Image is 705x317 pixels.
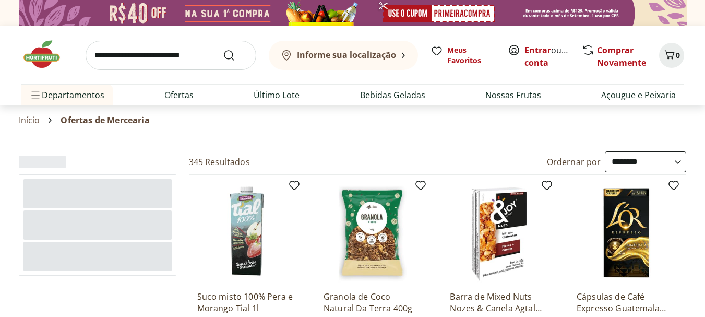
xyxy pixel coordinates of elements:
[431,45,495,66] a: Meus Favoritos
[577,291,676,314] a: Cápsulas de Café Expresso Guatemala L'OR 52g
[597,44,646,68] a: Comprar Novamente
[86,41,256,70] input: search
[601,89,676,101] a: Açougue e Peixaria
[659,43,684,68] button: Carrinho
[164,89,194,101] a: Ofertas
[547,156,601,168] label: Ordernar por
[524,44,582,68] a: Criar conta
[197,291,296,314] a: Suco misto 100% Pera e Morango Tial 1l
[360,89,425,101] a: Bebidas Geladas
[450,291,549,314] a: Barra de Mixed Nuts Nozes & Canela Agtal 60g
[577,183,676,283] img: Cápsulas de Café Expresso Guatemala L'OR 52g
[189,156,250,168] h2: 345 Resultados
[21,39,73,70] img: Hortifruti
[297,49,396,61] b: Informe sua localização
[29,83,42,108] button: Menu
[223,49,248,62] button: Submit Search
[29,83,104,108] span: Departamentos
[524,44,571,69] span: ou
[450,183,549,283] img: Barra de Mixed Nuts Nozes & Canela Agtal 60g
[269,41,418,70] button: Informe sua localização
[447,45,495,66] span: Meus Favoritos
[485,89,541,101] a: Nossas Frutas
[324,291,423,314] a: Granola de Coco Natural Da Terra 400g
[19,115,40,125] a: Início
[254,89,300,101] a: Último Lote
[524,44,551,56] a: Entrar
[676,50,680,60] span: 0
[324,183,423,283] img: Granola de Coco Natural Da Terra 400g
[61,115,149,125] span: Ofertas de Mercearia
[197,183,296,283] img: Suco misto 100% Pera e Morango Tial 1l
